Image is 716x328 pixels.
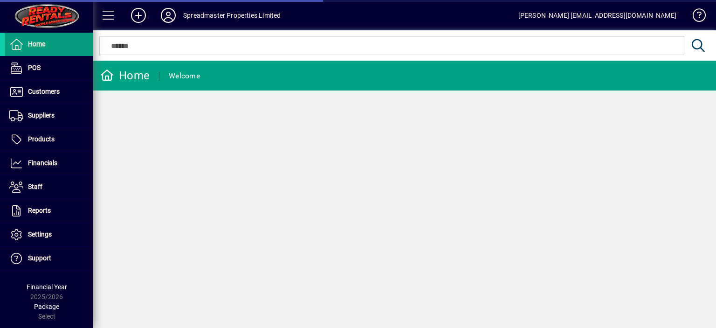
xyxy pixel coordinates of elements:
[28,254,51,262] span: Support
[5,56,93,80] a: POS
[28,64,41,71] span: POS
[124,7,153,24] button: Add
[153,7,183,24] button: Profile
[28,159,57,167] span: Financials
[5,104,93,127] a: Suppliers
[5,175,93,199] a: Staff
[5,152,93,175] a: Financials
[28,183,42,190] span: Staff
[28,88,60,95] span: Customers
[5,223,93,246] a: Settings
[28,230,52,238] span: Settings
[28,40,45,48] span: Home
[100,68,150,83] div: Home
[169,69,200,84] div: Welcome
[183,8,281,23] div: Spreadmaster Properties Limited
[686,2,704,32] a: Knowledge Base
[5,199,93,223] a: Reports
[28,207,51,214] span: Reports
[27,283,67,291] span: Financial Year
[28,112,55,119] span: Suppliers
[34,303,59,310] span: Package
[518,8,676,23] div: [PERSON_NAME] [EMAIL_ADDRESS][DOMAIN_NAME]
[5,247,93,270] a: Support
[5,80,93,104] a: Customers
[28,135,55,143] span: Products
[5,128,93,151] a: Products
